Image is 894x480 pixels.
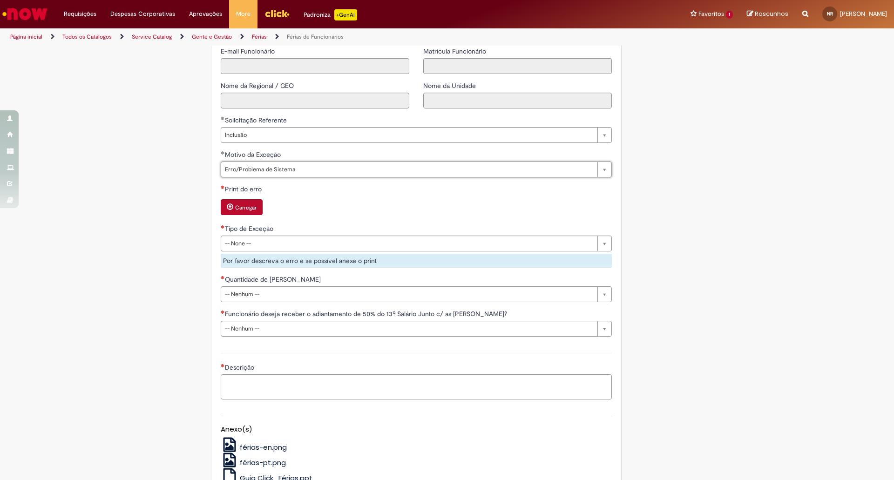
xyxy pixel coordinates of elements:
[221,151,225,155] span: Obrigatório Preenchido
[221,254,612,268] div: Por favor descreva o erro e se possível anexe o print
[132,33,172,41] a: Service Catalog
[225,236,593,251] span: -- None --
[240,442,287,452] span: férias-en.png
[7,28,589,46] ul: Trilhas de página
[221,364,225,367] span: Necessários
[225,128,593,142] span: Inclusão
[755,9,788,18] span: Rascunhos
[62,33,112,41] a: Todos os Catálogos
[221,185,225,189] span: Necessários
[423,47,488,55] span: Somente leitura - Matrícula Funcionário
[225,363,256,372] span: Descrição
[221,310,225,314] span: Necessários
[221,93,409,108] input: Nome da Regional / GEO
[192,33,232,41] a: Gente e Gestão
[264,7,290,20] img: click_logo_yellow_360x200.png
[304,9,357,20] div: Padroniza
[252,33,267,41] a: Férias
[221,116,225,120] span: Obrigatório Preenchido
[64,9,96,19] span: Requisições
[110,9,175,19] span: Despesas Corporativas
[221,225,225,229] span: Necessários
[225,185,264,193] span: Print do erro
[10,33,42,41] a: Página inicial
[423,58,612,74] input: Matrícula Funcionário
[1,5,49,23] img: ServiceNow
[240,458,286,467] span: férias-pt.png
[225,162,593,177] span: Erro/Problema de Sistema
[221,47,277,55] span: Somente leitura - E-mail Funcionário
[221,458,286,467] a: férias-pt.png
[225,321,593,336] span: -- Nenhum --
[225,310,509,318] span: Funcionário deseja receber o adiantamento de 50% do 13º Salário Junto c/ as [PERSON_NAME]?
[221,442,287,452] a: férias-en.png
[221,426,612,433] h5: Anexo(s)
[221,58,409,74] input: E-mail Funcionário
[221,374,612,399] textarea: Descrição
[840,10,887,18] span: [PERSON_NAME]
[423,93,612,108] input: Nome da Unidade
[221,81,296,90] span: Somente leitura - Nome da Regional / GEO
[221,276,225,279] span: Necessários
[225,275,323,284] span: Quantidade de [PERSON_NAME]
[235,204,257,211] small: Carregar
[827,11,833,17] span: NR
[698,9,724,19] span: Favoritos
[747,10,788,19] a: Rascunhos
[287,33,344,41] a: Férias de Funcionários
[726,11,733,19] span: 1
[189,9,222,19] span: Aprovações
[334,9,357,20] p: +GenAi
[225,116,289,124] span: Solicitação Referente
[221,199,263,215] button: Carregar anexo de Print do erro Required
[225,287,593,302] span: -- Nenhum --
[423,81,478,90] span: Somente leitura - Nome da Unidade
[236,9,251,19] span: More
[225,224,275,233] span: Tipo de Exceção
[225,150,283,159] span: Motivo da Exceção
